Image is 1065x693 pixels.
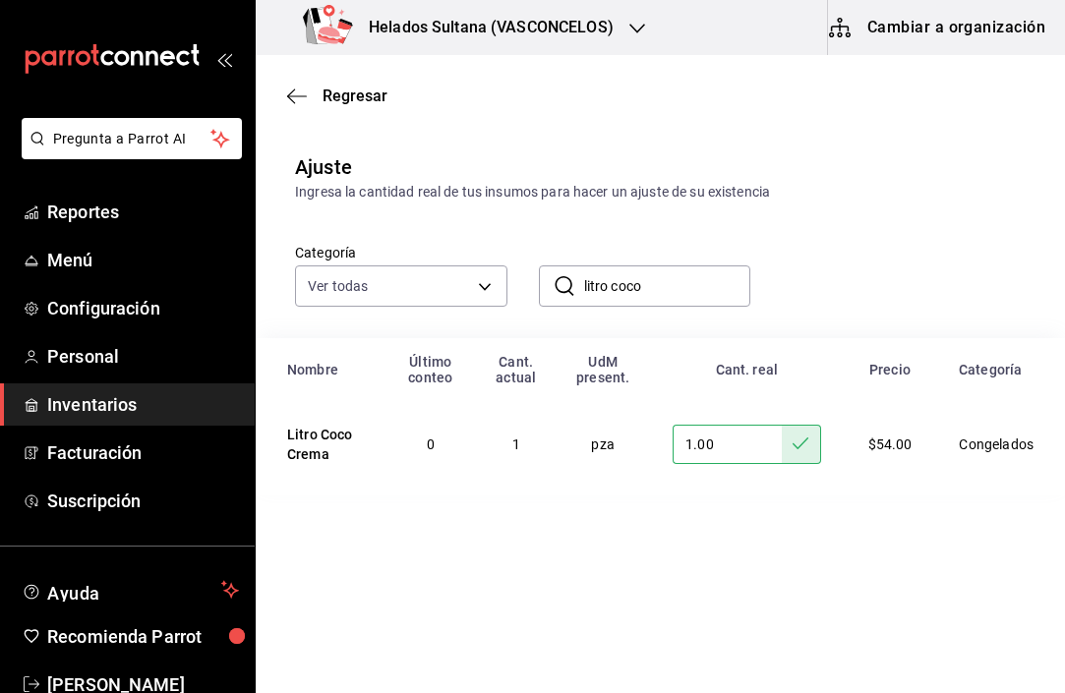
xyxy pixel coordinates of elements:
span: 1 [512,436,520,452]
div: Ingresa la cantidad real de tus insumos para hacer un ajuste de su existencia [295,182,1026,202]
div: Nombre [287,362,374,377]
div: Categoría [947,362,1034,377]
button: Regresar [287,87,387,105]
button: Pregunta a Parrot AI [22,118,242,159]
span: Reportes [47,199,239,225]
span: Ver todas [308,276,368,296]
input: Sin ajuste [673,425,781,464]
span: Personal [47,343,239,370]
div: UdM present. [568,354,637,385]
td: Congelados [935,401,1065,488]
span: Configuración [47,295,239,321]
td: Litro Coco Crema [256,401,385,488]
div: Último conteo [397,354,463,385]
span: Pregunta a Parrot AI [53,129,211,149]
div: Cant. real [661,362,832,377]
span: Menú [47,247,239,273]
input: Buscar nombre de insumo [584,266,751,306]
div: Ajuste [295,152,352,182]
td: pza [557,401,649,488]
div: Cant. actual [487,354,545,385]
span: Inventarios [47,391,239,418]
span: Recomienda Parrot [47,623,239,650]
span: $54.00 [868,436,913,452]
span: Facturación [47,439,239,466]
span: 0 [427,436,435,452]
h3: Helados Sultana (VASCONCELOS) [353,16,614,39]
span: Ayuda [47,578,213,602]
a: Pregunta a Parrot AI [14,143,242,163]
div: Precio [857,362,924,377]
label: Categoría [295,246,507,260]
button: open_drawer_menu [216,51,232,67]
span: Suscripción [47,488,239,514]
span: Regresar [323,87,387,105]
